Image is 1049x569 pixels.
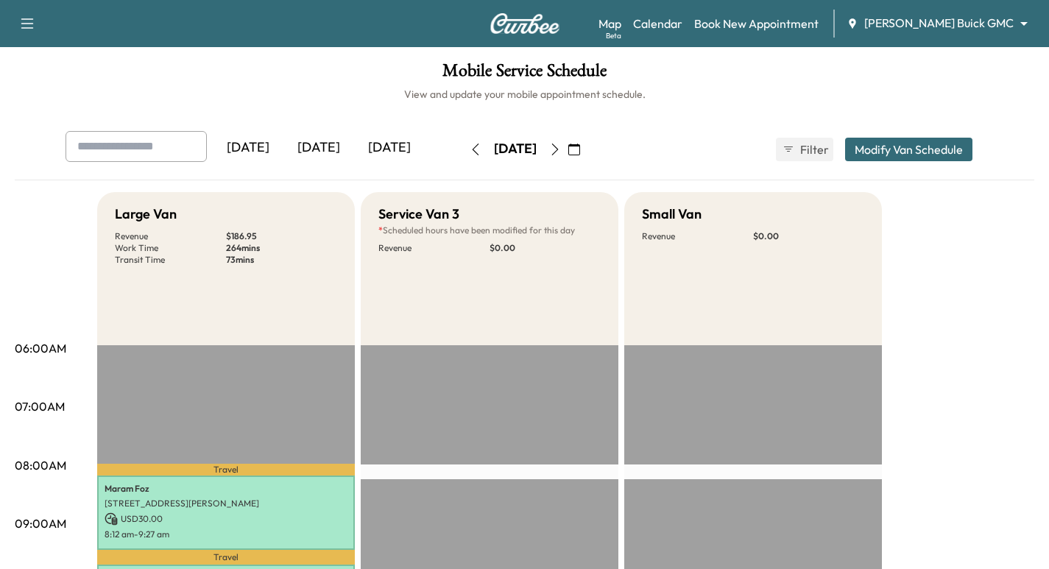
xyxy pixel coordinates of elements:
[598,15,621,32] a: MapBeta
[633,15,682,32] a: Calendar
[845,138,972,161] button: Modify Van Schedule
[226,242,337,254] p: 264 mins
[115,230,226,242] p: Revenue
[105,512,347,526] p: USD 30.00
[494,140,537,158] div: [DATE]
[15,515,66,532] p: 09:00AM
[694,15,819,32] a: Book New Appointment
[15,62,1034,87] h1: Mobile Service Schedule
[354,131,425,165] div: [DATE]
[213,131,283,165] div: [DATE]
[864,15,1014,32] span: [PERSON_NAME] Buick GMC
[115,204,177,225] h5: Large Van
[753,230,864,242] p: $ 0.00
[15,87,1034,102] h6: View and update your mobile appointment schedule.
[606,30,621,41] div: Beta
[226,254,337,266] p: 73 mins
[97,550,355,565] p: Travel
[800,141,827,158] span: Filter
[283,131,354,165] div: [DATE]
[642,204,702,225] h5: Small Van
[15,339,66,357] p: 06:00AM
[490,13,560,34] img: Curbee Logo
[105,483,347,495] p: Maram Foz
[15,397,65,415] p: 07:00AM
[115,254,226,266] p: Transit Time
[378,225,601,236] p: Scheduled hours have been modified for this day
[378,242,490,254] p: Revenue
[776,138,833,161] button: Filter
[115,242,226,254] p: Work Time
[642,230,753,242] p: Revenue
[15,456,66,474] p: 08:00AM
[378,204,459,225] h5: Service Van 3
[105,498,347,509] p: [STREET_ADDRESS][PERSON_NAME]
[490,242,601,254] p: $ 0.00
[105,529,347,540] p: 8:12 am - 9:27 am
[97,464,355,476] p: Travel
[226,230,337,242] p: $ 186.95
